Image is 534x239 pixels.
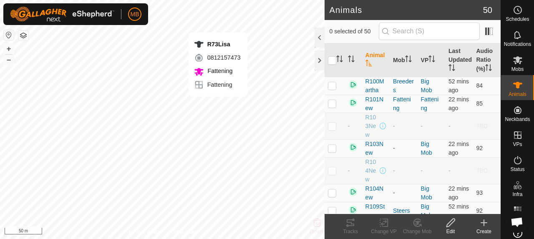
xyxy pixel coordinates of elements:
span: MB [131,10,139,19]
div: - [393,144,414,153]
a: Big Mob [421,185,432,201]
span: - [348,167,350,174]
span: 50 [483,4,492,16]
span: 2 Oct 2025, 10:03 am [448,185,469,201]
span: 92 [476,207,483,214]
img: returning on [348,98,358,108]
span: TBD [476,167,488,174]
div: Change Mob [400,228,434,235]
span: 93 [476,189,483,196]
span: 2 Oct 2025, 10:03 am [448,96,469,111]
img: returning on [348,205,358,215]
a: Fattening [421,96,439,111]
span: - [448,167,451,174]
span: R104New [365,184,386,202]
p-sorticon: Activate to sort [405,57,412,63]
p-sorticon: Activate to sort [365,61,372,68]
button: Map Layers [18,30,28,40]
div: Edit [434,228,467,235]
span: R101New [365,95,386,113]
span: VPs [513,142,522,147]
p-sorticon: Activate to sort [448,65,455,72]
app-display-virtual-paddock-transition: - [421,167,423,174]
span: - [348,123,350,129]
button: Reset Map [4,30,14,40]
span: Fattening [206,68,233,74]
h2: Animals [330,5,483,15]
div: Tracks [334,228,367,235]
span: Status [510,167,524,172]
img: returning on [348,187,358,197]
span: - [448,123,451,129]
th: Last Updated [445,43,473,77]
div: Change VP [367,228,400,235]
app-display-virtual-paddock-transition: - [421,123,423,129]
button: – [4,55,14,65]
div: Fattening [194,80,241,90]
span: 2 Oct 2025, 9:33 am [448,78,469,93]
p-sorticon: Activate to sort [485,65,492,72]
span: 0 selected of 50 [330,27,379,36]
div: - [393,122,414,131]
p-sorticon: Activate to sort [428,57,435,63]
img: returning on [348,80,358,90]
button: + [4,44,14,54]
span: Schedules [506,17,529,22]
div: Breeders [393,77,414,95]
th: Audio Ratio (%) [473,43,501,77]
th: Mob [390,43,417,77]
div: R73Lisa [194,39,241,49]
span: 2 Oct 2025, 9:33 am [448,203,469,219]
img: returning on [348,142,358,152]
a: Big Mob [421,203,432,219]
img: Gallagher Logo [10,7,114,22]
div: - [393,166,414,175]
div: Create [467,228,501,235]
span: Notifications [504,42,531,47]
span: 84 [476,82,483,89]
div: 0812157473 [194,53,241,63]
div: - [393,189,414,197]
span: 2 Oct 2025, 10:03 am [448,141,469,156]
span: Heatmap [507,217,528,222]
a: Big Mob [421,78,432,93]
span: 85 [476,100,483,107]
span: R103New [365,113,378,139]
span: Mobs [511,67,524,72]
th: VP [418,43,445,77]
a: Privacy Policy [129,228,161,236]
span: R100Martha [365,77,386,95]
div: Fattening [393,95,414,113]
span: R104New [365,158,378,184]
span: 92 [476,145,483,151]
th: Animal [362,43,390,77]
span: Neckbands [505,117,530,122]
div: Steers [393,206,414,215]
p-sorticon: Activate to sort [348,57,355,63]
span: R103New [365,140,386,157]
a: Big Mob [421,141,432,156]
span: TBD [476,123,488,129]
a: Contact Us [170,228,195,236]
div: Open chat [506,211,528,233]
p-sorticon: Activate to sort [336,57,343,63]
input: Search (S) [379,23,480,40]
span: Animals [509,92,526,97]
span: R109Steer [365,202,386,220]
span: Infra [512,192,522,197]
